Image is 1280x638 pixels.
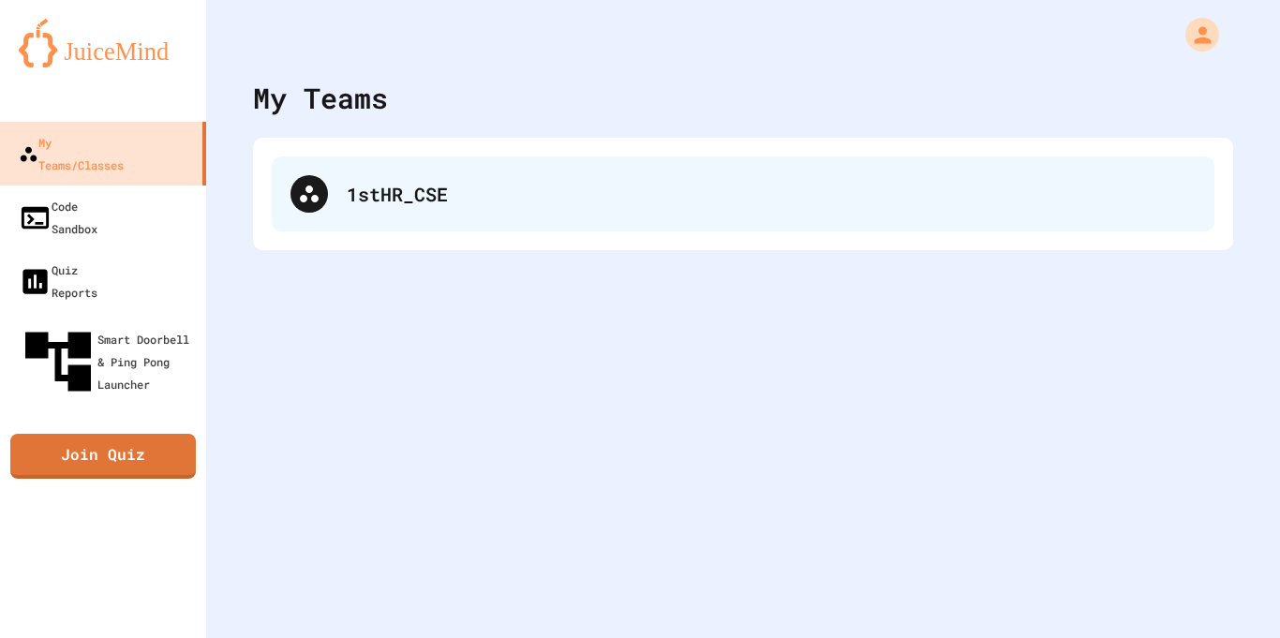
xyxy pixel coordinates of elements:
[10,434,196,479] a: Join Quiz
[19,259,97,304] div: Quiz Reports
[19,131,124,176] div: My Teams/Classes
[347,180,1196,208] div: 1stHR_CSE
[19,322,199,401] div: Smart Doorbell & Ping Pong Launcher
[1166,13,1224,56] div: My Account
[253,77,388,119] div: My Teams
[19,19,187,67] img: logo-orange.svg
[19,195,97,240] div: Code Sandbox
[272,156,1214,231] div: 1stHR_CSE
